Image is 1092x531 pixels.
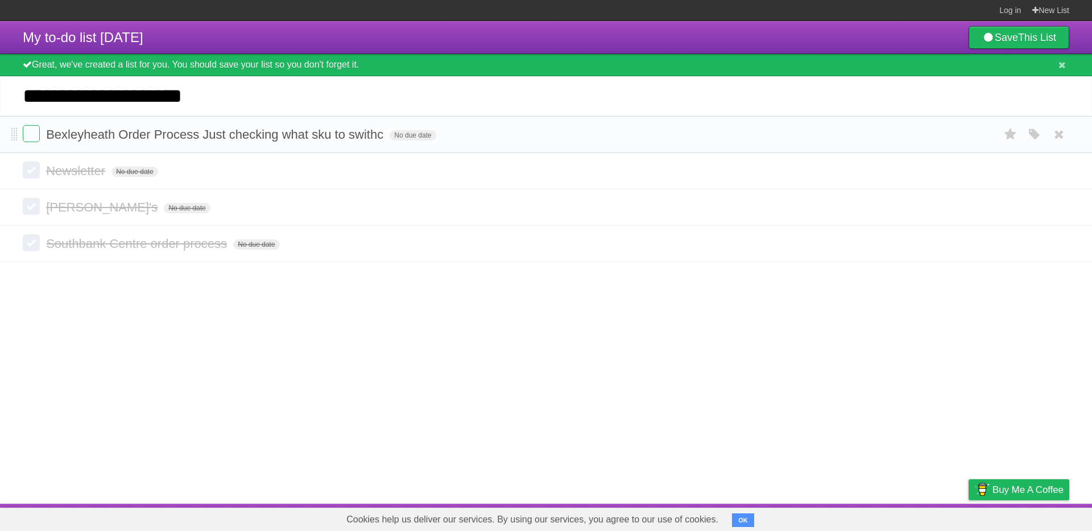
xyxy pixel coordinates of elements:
[732,513,754,527] button: OK
[46,237,230,251] span: Southbank Centre order process
[23,30,143,45] span: My to-do list [DATE]
[969,26,1069,49] a: SaveThis List
[954,507,983,528] a: Privacy
[23,234,40,251] label: Done
[46,164,108,178] span: Newsletter
[1000,125,1021,144] label: Star task
[915,507,940,528] a: Terms
[111,167,158,177] span: No due date
[46,200,160,214] span: [PERSON_NAME]'s
[23,198,40,215] label: Done
[855,507,901,528] a: Developers
[23,161,40,179] label: Done
[23,125,40,142] label: Done
[992,480,1064,500] span: Buy me a coffee
[969,479,1069,500] a: Buy me a coffee
[335,508,730,531] span: Cookies help us deliver our services. By using our services, you agree to our use of cookies.
[974,480,990,499] img: Buy me a coffee
[998,507,1069,528] a: Suggest a feature
[164,203,210,213] span: No due date
[46,127,386,142] span: Bexleyheath Order Process Just checking what sku to swithc
[390,130,436,140] span: No due date
[817,507,841,528] a: About
[233,239,279,250] span: No due date
[1018,32,1056,43] b: This List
